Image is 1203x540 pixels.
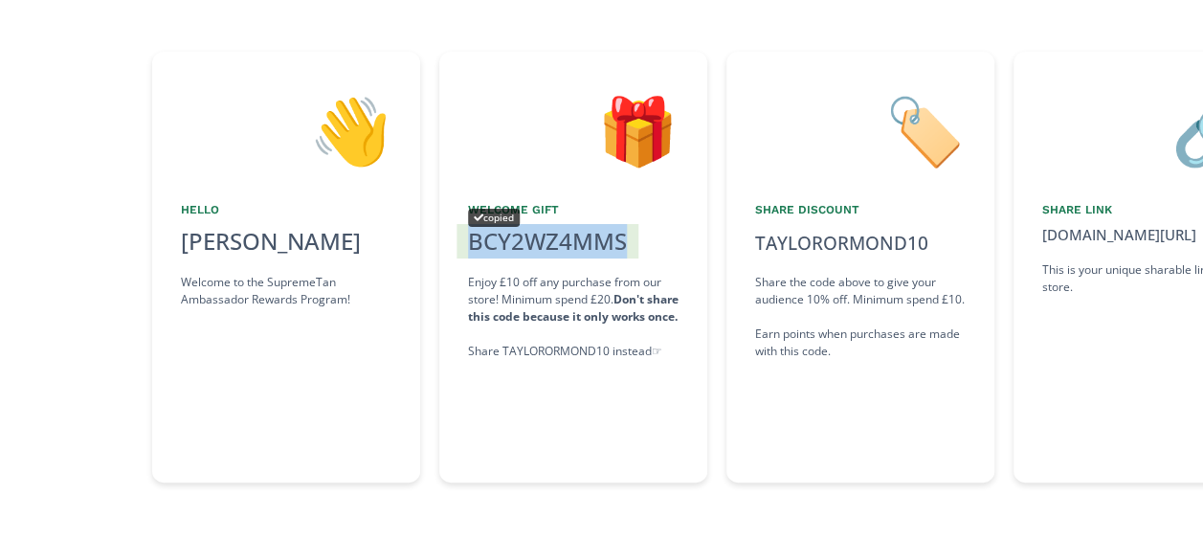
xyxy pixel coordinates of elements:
div: 🎁 [468,80,679,178]
div: Enjoy £10 off any purchase from our store! Minimum spend £20. Share TAYLORORMOND10 instead ☞ [468,274,679,360]
div: Welcome Gift [468,201,679,218]
div: [PERSON_NAME] [181,224,391,259]
div: Hello [181,201,391,218]
div: 🏷️ [755,80,966,178]
div: TAYLORORMOND10 [755,230,928,258]
div: copied [468,209,520,227]
div: Share the code above to give your audience 10% off. Minimum spend £10. Earn points when purchases... [755,274,966,360]
div: Welcome to the SupremeTan Ambassador Rewards Program! [181,274,391,308]
div: Share Discount [755,201,966,218]
div: 👋 [181,80,391,178]
div: BCY2WZ4MMS [457,224,638,259]
strong: Don't share this code because it only works once. [468,291,679,325]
